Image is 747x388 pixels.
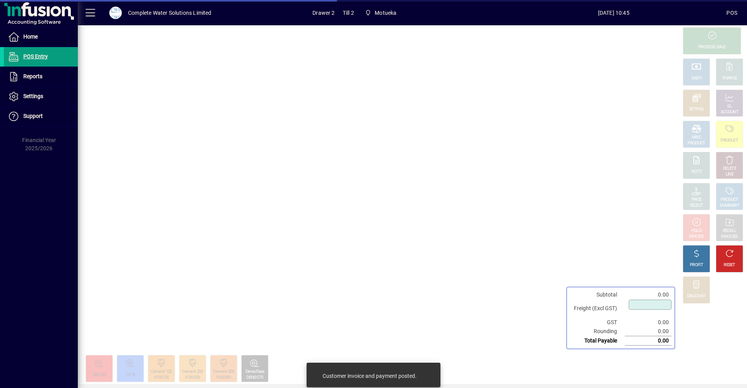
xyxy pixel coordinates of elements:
div: SELECT [690,203,703,209]
div: PROCESS SALE [698,44,726,50]
div: RECALL [723,228,736,234]
a: Settings [4,87,78,106]
a: Home [4,27,78,47]
div: DELETE [723,166,736,172]
div: MISC [692,135,701,140]
div: DensoTape [245,369,265,375]
span: Support [23,113,43,119]
div: GL [727,104,732,109]
div: 9100500 [216,375,231,381]
div: Complete Water Solutions Limited [128,7,212,19]
td: Rounding [570,327,625,336]
span: POS Entry [23,53,48,60]
div: RESET [724,262,735,268]
div: ACCOUNT [721,109,738,115]
td: GST [570,318,625,327]
a: Support [4,107,78,126]
div: Cement 500 [213,369,234,375]
div: EFTPOS [689,107,704,112]
td: 0.00 [625,336,672,346]
div: Cement 250 [182,369,203,375]
div: CHARGE [722,75,737,81]
span: Till 2 [343,7,354,19]
span: Home [23,33,38,40]
div: Customer invoice and payment posted. [323,372,417,380]
div: 9100125 [154,375,168,381]
td: 0.00 [625,290,672,299]
div: Cel18 [126,372,135,378]
div: PRODUCT [721,138,738,144]
div: DENSO75 [246,375,263,381]
span: Drawer 2 [312,7,335,19]
td: 0.00 [625,327,672,336]
td: Subtotal [570,290,625,299]
div: Cement 125 [151,369,172,375]
div: PRODUCT [721,197,738,203]
span: [DATE] 10:45 [501,7,726,19]
span: Motueka [362,6,400,20]
div: CEELON [92,372,107,378]
div: LINE [726,172,733,177]
div: PROFIT [690,262,703,268]
span: Reports [23,73,42,79]
div: INVOICES [721,234,738,240]
td: 0.00 [625,318,672,327]
div: DISCOUNT [687,293,706,299]
span: Motueka [375,7,396,19]
div: INVOICE [689,234,703,240]
div: POS [726,7,737,19]
div: PRODUCT [687,140,705,146]
div: NOTE [691,169,701,175]
button: Profile [103,6,128,20]
td: Total Payable [570,336,625,346]
div: PRICE [691,197,702,203]
td: Freight (Excl GST) [570,299,625,318]
div: SUMMARY [720,203,739,209]
span: Settings [23,93,43,99]
div: HOLD [691,228,701,234]
a: Reports [4,67,78,86]
div: CASH [691,75,701,81]
div: 9100250 [185,375,200,381]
